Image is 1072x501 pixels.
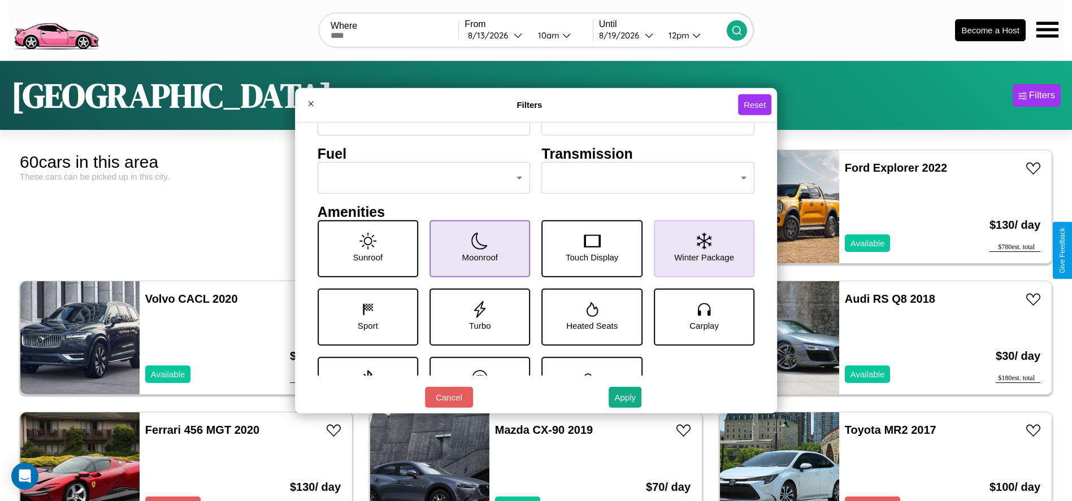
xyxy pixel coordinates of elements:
[321,100,738,110] h4: Filters
[609,387,641,408] button: Apply
[20,172,353,181] div: These cars can be picked up in this city.
[20,153,353,172] div: 60 cars in this area
[845,293,935,305] a: Audi RS Q8 2018
[845,424,936,436] a: Toyota MR2 2017
[566,317,618,333] p: Heated Seats
[529,29,593,41] button: 10am
[331,21,458,31] label: Where
[989,243,1040,252] div: $ 780 est. total
[465,19,592,29] label: From
[145,424,259,436] a: Ferrari 456 MGT 2020
[996,338,1040,374] h3: $ 30 / day
[465,29,528,41] button: 8/13/2026
[8,6,103,53] img: logo
[1058,228,1066,273] div: Give Feedback
[495,424,593,436] a: Mazda CX-90 2019
[674,249,734,264] p: Winter Package
[659,29,727,41] button: 12pm
[566,249,618,264] p: Touch Display
[290,338,341,374] h3: $ 110 / day
[468,30,514,41] div: 8 / 13 / 2026
[469,317,491,333] p: Turbo
[663,30,692,41] div: 12pm
[358,317,378,333] p: Sport
[955,19,1026,41] button: Become a Host
[290,374,341,383] div: $ 660 est. total
[850,236,885,251] p: Available
[11,72,332,119] h1: [GEOGRAPHIC_DATA]
[532,30,562,41] div: 10am
[318,145,531,162] h4: Fuel
[145,293,238,305] a: Volvo CACL 2020
[1013,84,1061,107] button: Filters
[850,367,885,382] p: Available
[11,463,38,490] div: Open Intercom Messenger
[318,203,755,220] h4: Amenities
[845,162,947,174] a: Ford Explorer 2022
[542,145,755,162] h4: Transmission
[1029,90,1055,101] div: Filters
[353,249,383,264] p: Sunroof
[599,30,645,41] div: 8 / 19 / 2026
[989,207,1040,243] h3: $ 130 / day
[151,367,185,382] p: Available
[738,94,771,115] button: Reset
[425,387,473,408] button: Cancel
[689,317,719,333] p: Carplay
[462,249,498,264] p: Moonroof
[996,374,1040,383] div: $ 180 est. total
[599,19,727,29] label: Until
